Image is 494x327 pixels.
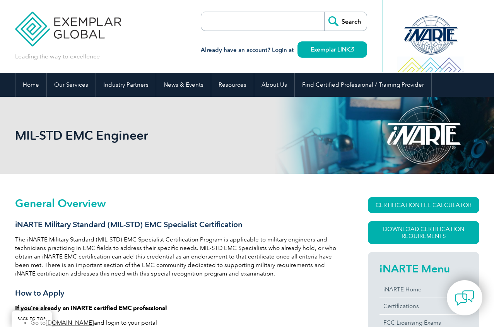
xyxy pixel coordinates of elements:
[15,52,100,61] p: Leading the way to excellence
[455,288,474,308] img: contact-chat.png
[379,262,468,275] h2: iNARTE Menu
[96,73,156,97] a: Industry Partners
[350,47,354,51] img: open_square.png
[156,73,211,97] a: News & Events
[15,305,167,312] strong: If you’re already an iNARTE certified EMC professional
[254,73,294,97] a: About Us
[368,221,479,244] a: Download Certification Requirements
[47,73,96,97] a: Our Services
[46,319,94,326] a: [DOMAIN_NAME]
[201,45,367,55] h3: Already have an account? Login at
[295,73,431,97] a: Find Certified Professional / Training Provider
[15,235,340,278] p: The iNARTE Military Standard (MIL-STD) EMC Specialist Certification Program is applicable to mili...
[31,318,340,327] li: Go to and login to your portal
[12,311,52,327] a: BACK TO TOP
[15,73,46,97] a: Home
[15,288,340,298] h3: How to Apply
[15,197,340,209] h2: General Overview
[324,12,367,31] input: Search
[379,281,468,298] a: iNARTE Home
[368,197,479,213] a: CERTIFICATION FEE CALCULATOR
[297,41,367,58] a: Exemplar LINK
[379,298,468,314] a: Certifications
[211,73,254,97] a: Resources
[15,220,340,229] h3: iNARTE Military Standard (MIL-STD) EMC Specialist Certification
[15,128,312,143] h1: MIL-STD EMC Engineer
